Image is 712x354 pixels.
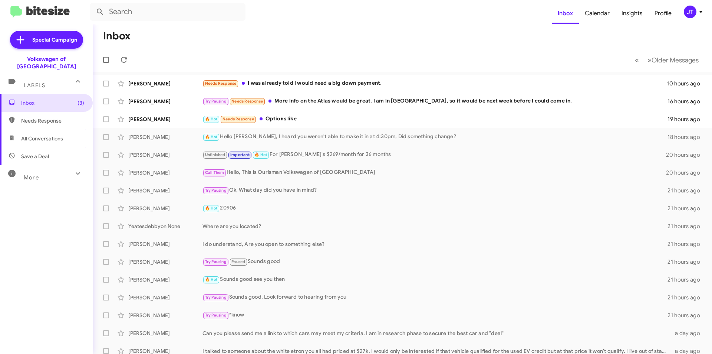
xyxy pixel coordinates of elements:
[103,30,131,42] h1: Inbox
[202,186,667,195] div: Ok, What day did you have in mind?
[128,151,202,159] div: [PERSON_NAME]
[128,205,202,212] div: [PERSON_NAME]
[202,133,667,141] div: Hello [PERSON_NAME], I heard you weren't able to make it in at 4:30pm, Did something change?
[128,276,202,283] div: [PERSON_NAME]
[667,312,706,319] div: 21 hours ago
[202,293,667,302] div: Sounds good, Look forward to hearing from you
[24,174,39,181] span: More
[32,36,77,43] span: Special Campaign
[202,168,666,177] div: Hello, This is Ourisman Volkswagen of [GEOGRAPHIC_DATA]
[205,277,218,282] span: 🔥 Hot
[667,258,706,266] div: 21 hours ago
[128,133,202,141] div: [PERSON_NAME]
[205,134,218,139] span: 🔥 Hot
[128,240,202,248] div: [PERSON_NAME]
[128,169,202,176] div: [PERSON_NAME]
[128,116,202,123] div: [PERSON_NAME]
[667,80,706,87] div: 10 hours ago
[649,3,678,24] a: Profile
[10,31,83,49] a: Special Campaign
[202,240,667,248] div: I do understand, Are you open to something else?
[128,258,202,266] div: [PERSON_NAME]
[78,99,84,107] span: (3)
[616,3,649,24] a: Insights
[21,153,49,160] span: Save a Deal
[205,117,218,121] span: 🔥 Hot
[128,312,202,319] div: [PERSON_NAME]
[128,223,202,230] div: Yeatesdebbyon None
[667,240,706,248] div: 21 hours ago
[254,152,267,157] span: 🔥 Hot
[24,82,45,89] span: Labels
[647,55,652,65] span: »
[684,6,696,18] div: JT
[205,81,237,86] span: Needs Response
[205,206,218,211] span: 🔥 Hot
[667,187,706,194] div: 21 hours ago
[231,259,245,264] span: Paused
[667,294,706,301] div: 21 hours ago
[202,150,666,159] div: For [PERSON_NAME]'s $269/month for 36 months
[128,98,202,105] div: [PERSON_NAME]
[230,152,250,157] span: Important
[579,3,616,24] a: Calendar
[21,117,84,124] span: Needs Response
[128,294,202,301] div: [PERSON_NAME]
[630,52,643,68] button: Previous
[205,295,227,300] span: Try Pausing
[128,187,202,194] div: [PERSON_NAME]
[643,52,703,68] button: Next
[552,3,579,24] a: Inbox
[652,56,699,64] span: Older Messages
[205,170,224,175] span: Call Them
[666,151,706,159] div: 20 hours ago
[21,135,63,142] span: All Conversations
[90,3,245,21] input: Search
[667,133,706,141] div: 18 hours ago
[202,329,670,337] div: Can you please send me a link to which cars may meet my criteria. I am in research phase to secur...
[667,116,706,123] div: 19 hours ago
[222,117,254,121] span: Needs Response
[202,223,667,230] div: Where are you located?
[128,80,202,87] div: [PERSON_NAME]
[205,99,227,104] span: Try Pausing
[667,98,706,105] div: 16 hours ago
[202,257,667,266] div: Sounds good
[202,115,667,123] div: Options like
[667,223,706,230] div: 21 hours ago
[667,276,706,283] div: 21 hours ago
[128,329,202,337] div: [PERSON_NAME]
[202,275,667,284] div: Sounds good see you then
[678,6,704,18] button: JT
[666,169,706,176] div: 20 hours ago
[205,152,225,157] span: Unfinished
[202,204,667,212] div: 20906
[205,188,227,193] span: Try Pausing
[202,311,667,319] div: *know
[231,99,263,104] span: Needs Response
[202,79,667,88] div: I was already told I would need a big down payment.
[21,99,84,107] span: Inbox
[631,52,703,68] nav: Page navigation example
[205,259,227,264] span: Try Pausing
[205,313,227,318] span: Try Pausing
[667,205,706,212] div: 21 hours ago
[202,97,667,105] div: More info on the Atlas would be great. I am in [GEOGRAPHIC_DATA], so it would be next week before...
[635,55,639,65] span: «
[670,329,706,337] div: a day ago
